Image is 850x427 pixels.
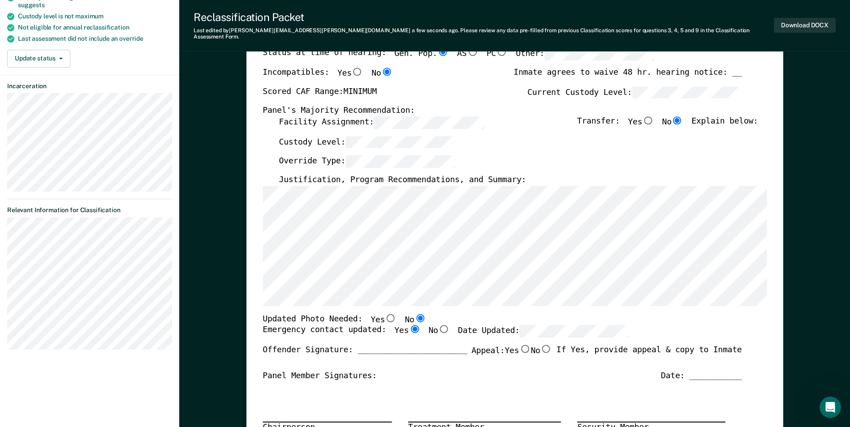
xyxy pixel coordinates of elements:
input: Yes [351,67,363,75]
button: Update status [7,50,70,68]
iframe: Intercom live chat [820,397,841,418]
input: Yes [519,345,531,353]
input: Yes [642,116,654,124]
label: Current Custody Level: [527,86,742,98]
input: Override Type: [345,155,455,168]
label: Appeal: [471,345,552,363]
span: maximum [75,13,104,20]
input: PC [496,48,508,56]
input: No [540,345,552,353]
label: No [662,116,683,128]
span: override [119,35,143,42]
label: Yes [628,116,654,128]
div: Custody level is not [18,13,172,20]
dt: Relevant Information for Classification [7,206,172,214]
div: Inmate agrees to waive 48 hr. hearing notice: __ [513,67,742,86]
label: Facility Assignment: [279,116,483,128]
label: No [428,325,449,337]
label: Override Type: [279,155,455,168]
label: No [531,345,552,356]
label: Yes [394,325,420,337]
label: Yes [371,314,397,325]
div: Transfer: Explain below: [577,116,758,136]
input: Current Custody Level: [632,86,742,98]
label: Yes [337,67,363,79]
label: Gen. Pop. [394,48,449,60]
input: No [414,314,426,322]
button: Download DOCX [774,18,836,33]
label: No [405,314,426,325]
input: AS [466,48,478,56]
span: a few seconds ago [412,27,458,34]
input: Date Updated: [520,325,630,337]
label: No [371,67,393,79]
div: Incompatibles: [263,67,393,86]
input: Yes [409,325,420,333]
div: Not eligible for annual [18,24,172,31]
input: No [381,67,393,75]
div: Panel's Majority Recommendation: [263,106,742,116]
span: suggests [18,1,45,9]
input: Yes [385,314,397,322]
span: reclassification [84,24,129,31]
label: Date Updated: [458,325,630,337]
label: Justification, Program Recommendations, and Summary: [279,175,526,186]
div: Reclassification Packet [194,11,774,24]
div: Emergency contact updated: [263,325,630,345]
dt: Incarceration [7,82,172,90]
label: AS [457,48,478,60]
input: No [672,116,683,124]
input: Custody Level: [345,136,455,148]
div: Date: ___________ [661,371,742,381]
input: Facility Assignment: [374,116,483,128]
label: PC [486,48,507,60]
label: Custody Level: [279,136,455,148]
div: Updated Photo Needed: [263,314,426,325]
div: Status at time of hearing: [263,48,654,68]
label: Yes [505,345,531,356]
input: Other: [544,48,654,60]
div: Last edited by [PERSON_NAME][EMAIL_ADDRESS][PERSON_NAME][DOMAIN_NAME] . Please review any data pr... [194,27,774,40]
label: Other: [516,48,654,60]
div: Offender Signature: _______________________ If Yes, provide appeal & copy to Inmate [263,345,742,371]
div: Panel Member Signatures: [263,371,377,381]
input: Gen. Pop. [437,48,449,56]
input: No [438,325,449,333]
div: Last assessment did not include an [18,35,172,43]
label: Scored CAF Range: MINIMUM [263,86,377,98]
